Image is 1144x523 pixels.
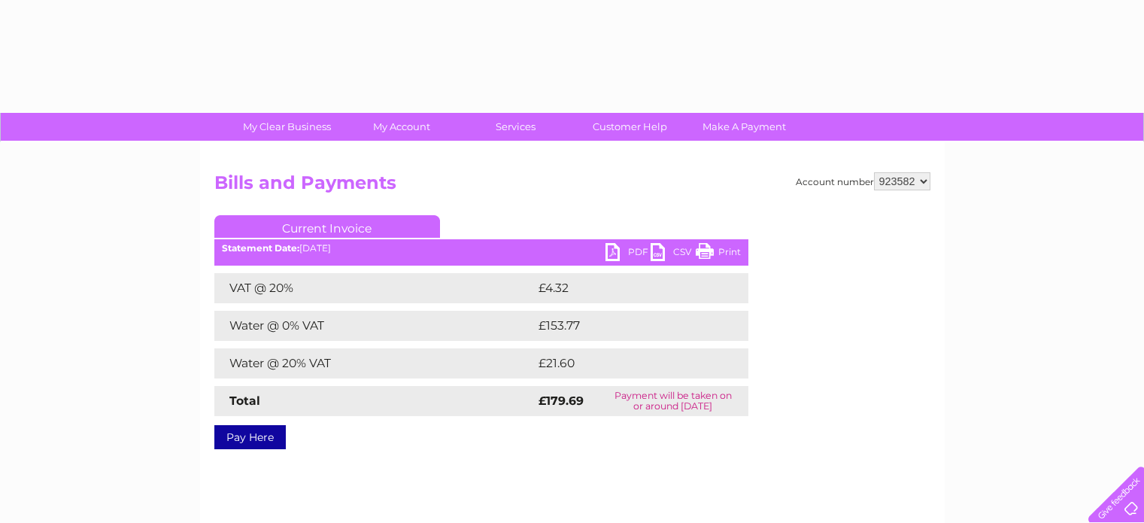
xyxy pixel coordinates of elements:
td: Payment will be taken on or around [DATE] [598,386,748,416]
td: £21.60 [535,348,717,379]
strong: £179.69 [539,394,584,408]
a: My Clear Business [225,113,349,141]
strong: Total [229,394,260,408]
a: Make A Payment [682,113,806,141]
a: PDF [605,243,651,265]
b: Statement Date: [222,242,299,254]
div: [DATE] [214,243,748,254]
a: Pay Here [214,425,286,449]
td: Water @ 20% VAT [214,348,535,379]
a: My Account [339,113,463,141]
a: Print [696,243,741,265]
div: Account number [796,172,930,190]
a: Current Invoice [214,215,440,238]
td: Water @ 0% VAT [214,311,535,341]
td: VAT @ 20% [214,273,535,303]
h2: Bills and Payments [214,172,930,201]
a: Services [454,113,578,141]
a: CSV [651,243,696,265]
td: £4.32 [535,273,713,303]
a: Customer Help [568,113,692,141]
td: £153.77 [535,311,720,341]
